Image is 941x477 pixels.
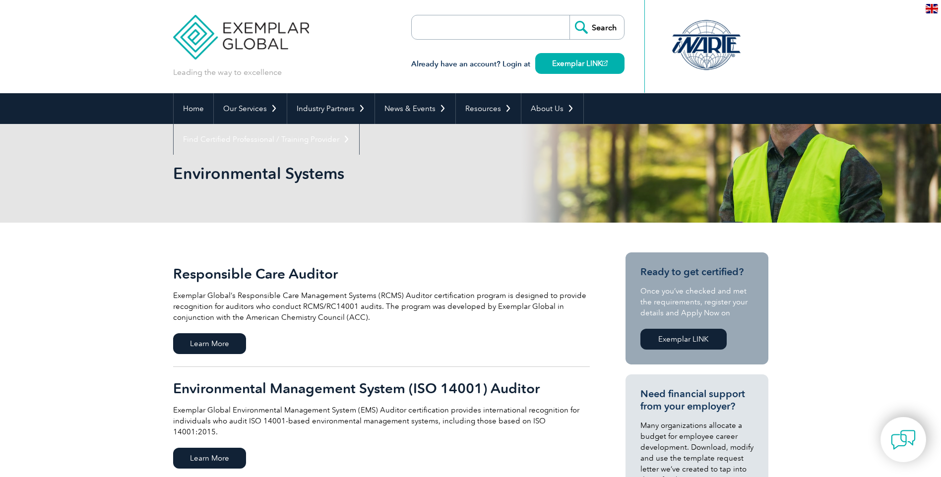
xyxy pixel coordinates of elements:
[640,329,727,350] a: Exemplar LINK
[173,380,590,396] h2: Environmental Management System (ISO 14001) Auditor
[173,164,554,183] h1: Environmental Systems
[926,4,938,13] img: en
[640,286,753,318] p: Once you’ve checked and met the requirements, register your details and Apply Now on
[569,15,624,39] input: Search
[640,388,753,413] h3: Need financial support from your employer?
[173,333,246,354] span: Learn More
[640,266,753,278] h3: Ready to get certified?
[456,93,521,124] a: Resources
[521,93,583,124] a: About Us
[174,93,213,124] a: Home
[375,93,455,124] a: News & Events
[214,93,287,124] a: Our Services
[173,405,590,437] p: Exemplar Global Environmental Management System (EMS) Auditor certification provides internationa...
[411,58,625,70] h3: Already have an account? Login at
[173,67,282,78] p: Leading the way to excellence
[287,93,375,124] a: Industry Partners
[535,53,625,74] a: Exemplar LINK
[173,266,590,282] h2: Responsible Care Auditor
[173,290,590,323] p: Exemplar Global’s Responsible Care Management Systems (RCMS) Auditor certification program is des...
[173,448,246,469] span: Learn More
[891,427,916,452] img: contact-chat.png
[173,252,590,367] a: Responsible Care Auditor Exemplar Global’s Responsible Care Management Systems (RCMS) Auditor cer...
[174,124,359,155] a: Find Certified Professional / Training Provider
[602,60,608,66] img: open_square.png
